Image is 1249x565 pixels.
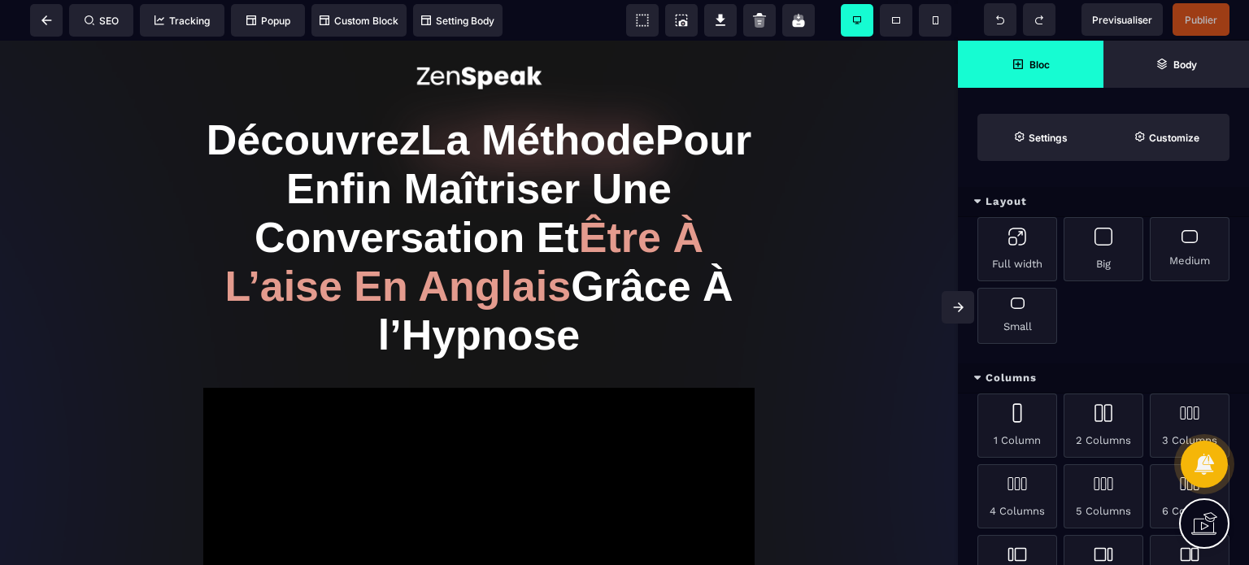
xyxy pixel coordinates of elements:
[958,187,1249,217] div: Layout
[421,15,494,27] span: Setting Body
[85,15,119,27] span: SEO
[1149,132,1199,144] strong: Customize
[1150,393,1229,458] div: 3 Columns
[977,393,1057,458] div: 1 Column
[1150,217,1229,281] div: Medium
[1103,114,1229,161] span: Open Style Manager
[224,173,715,269] span: Être À L’aise En Anglais
[1092,14,1152,26] span: Previsualiser
[958,41,1103,88] span: Open Blocks
[665,4,698,37] span: Screenshot
[320,15,398,27] span: Custom Block
[1103,41,1249,88] span: Open Layer Manager
[977,288,1057,344] div: Small
[1064,464,1143,528] div: 5 Columns
[1029,132,1068,144] strong: Settings
[977,217,1057,281] div: Full width
[1064,393,1143,458] div: 2 Columns
[154,15,210,27] span: Tracking
[977,464,1057,528] div: 4 Columns
[1173,59,1197,71] strong: Body
[626,4,659,37] span: View components
[1150,464,1229,528] div: 6 Columns
[398,12,560,63] img: adf03937b17c6f48210a28371234eee9_logo_zenspeak.png
[246,15,290,27] span: Popup
[420,76,655,123] span: La Méthode
[1064,217,1143,281] div: Big
[1029,59,1050,71] strong: Bloc
[1081,3,1163,36] span: Preview
[1185,14,1217,26] span: Publier
[203,67,755,327] h1: Découvrez Pour Enfin Maîtriser Une Conversation Et Grâce À l’Hypnose
[977,114,1103,161] span: Settings
[958,363,1249,393] div: Columns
